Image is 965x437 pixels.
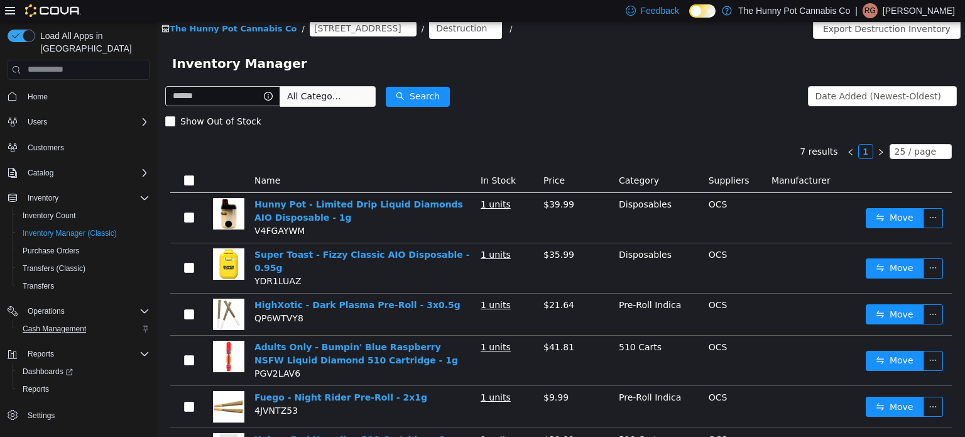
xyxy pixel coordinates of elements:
[709,186,766,206] button: icon: swapMove
[23,263,85,274] span: Transfers (Classic)
[690,126,697,134] i: icon: left
[766,329,786,349] button: icon: ellipsis
[23,384,49,394] span: Reports
[18,279,59,294] a: Transfers
[457,364,547,406] td: Pre-Roll Indica
[23,346,59,362] button: Reports
[28,92,48,102] span: Home
[15,31,158,52] span: Inventory Manager
[457,171,547,221] td: Disposables
[28,306,65,316] span: Operations
[56,176,87,207] img: Hunny Pot - Limited Drip Liquid Diamonds AIO Disposable - 1g hero shot
[3,189,155,207] button: Inventory
[658,65,784,84] div: Date Added (Newest-Oldest)
[97,228,313,251] a: Super Toast - Fizzy Classic AIO Disposable - 0.95g
[13,224,155,242] button: Inventory Manager (Classic)
[23,211,76,221] span: Inventory Count
[386,370,412,380] span: $9.99
[18,364,150,379] span: Dashboards
[28,168,53,178] span: Catalog
[709,236,766,257] button: icon: swapMove
[785,70,792,79] i: icon: down
[386,228,417,238] span: $35.99
[13,207,155,224] button: Inventory Count
[13,277,155,295] button: Transfers
[130,68,187,80] span: All Categories
[386,320,417,330] span: $41.81
[552,153,592,163] span: Suppliers
[97,278,303,288] a: HighXotic - Dark Plasma Pre-Roll - 3x0.5g
[18,364,78,379] a: Dashboards
[324,228,354,238] u: 1 units
[686,122,701,137] li: Previous Page
[23,165,150,180] span: Catalog
[97,412,295,423] a: Xplor - Red Hawaiian 510 Cartridge - 1g
[4,3,13,11] i: icon: shop
[13,320,155,338] button: Cash Management
[386,412,417,423] span: $30.99
[97,291,146,301] span: QP6WTVY8
[23,191,63,206] button: Inventory
[13,242,155,260] button: Purchase Orders
[97,153,123,163] span: Name
[97,177,306,201] a: Hunny Pot - Limited Drip Liquid Diamonds AIO Disposable - 1g
[855,3,858,18] p: |
[13,363,155,380] a: Dashboards
[386,278,417,288] span: $21.64
[23,367,73,377] span: Dashboards
[552,177,570,187] span: OCS
[552,228,570,238] span: OCS
[709,282,766,302] button: icon: swapMove
[23,114,52,130] button: Users
[643,122,680,137] li: 7 results
[97,384,141,394] span: 4JVNTZ53
[18,382,54,397] a: Reports
[18,226,122,241] a: Inventory Manager (Classic)
[23,304,150,319] span: Operations
[3,406,155,424] button: Settings
[766,236,786,257] button: icon: ellipsis
[23,228,117,238] span: Inventory Manager (Classic)
[3,87,155,106] button: Home
[13,380,155,398] button: Reports
[23,114,150,130] span: Users
[23,89,53,104] a: Home
[28,143,64,153] span: Customers
[766,186,786,206] button: icon: ellipsis
[194,70,201,79] i: icon: down
[23,140,150,155] span: Customers
[614,153,673,163] span: Manufacturer
[782,126,789,135] i: icon: down
[56,319,87,350] img: Adults Only - Bumpin' Blue Raspberry NSFW Liquid Diamond 510 Cartridge - 1g hero shot
[3,164,155,182] button: Catalog
[25,4,81,17] img: Cova
[28,349,54,359] span: Reports
[23,304,70,319] button: Operations
[883,3,955,18] p: [PERSON_NAME]
[23,165,58,180] button: Catalog
[702,123,716,136] a: 1
[18,243,150,258] span: Purchase Orders
[3,113,155,131] button: Users
[18,208,81,223] a: Inventory Count
[23,408,60,423] a: Settings
[324,320,354,330] u: 1 units
[766,282,786,302] button: icon: ellipsis
[18,382,150,397] span: Reports
[23,246,80,256] span: Purchase Orders
[23,281,54,291] span: Transfers
[28,411,55,421] span: Settings
[324,370,354,380] u: 1 units
[552,370,570,380] span: OCS
[324,412,354,423] u: 1 units
[56,277,87,308] img: HighXotic - Dark Plasma Pre-Roll - 3x0.5g hero shot
[709,375,766,395] button: icon: swapMove
[18,279,150,294] span: Transfers
[457,272,547,314] td: Pre-Roll Indica
[709,329,766,349] button: icon: swapMove
[352,2,355,11] span: /
[18,321,91,336] a: Cash Management
[23,324,86,334] span: Cash Management
[18,321,150,336] span: Cash Management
